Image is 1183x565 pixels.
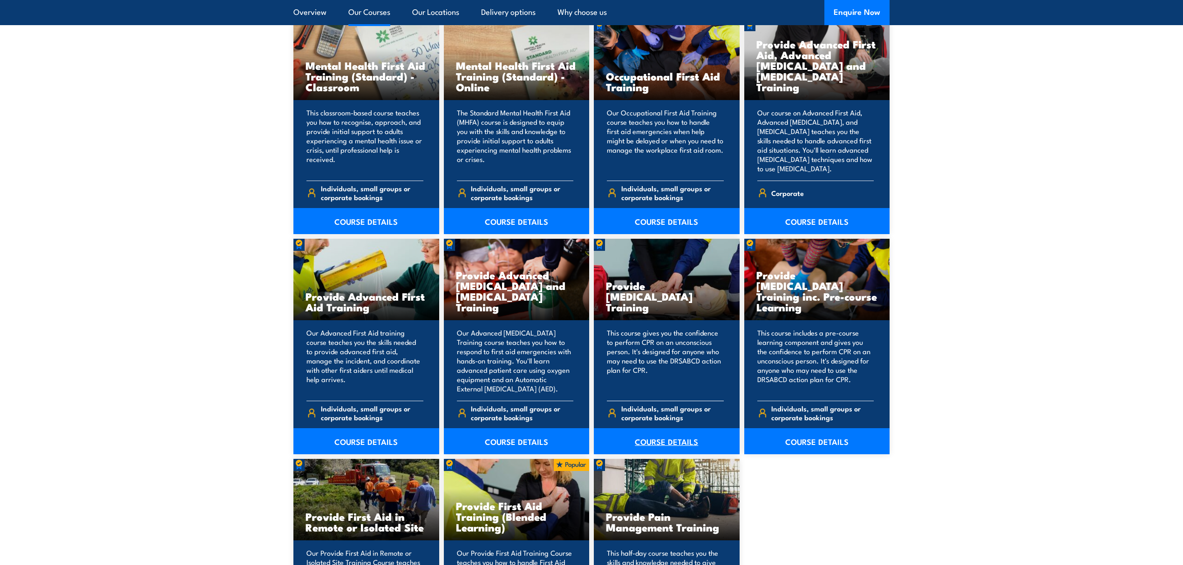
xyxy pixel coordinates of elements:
[594,208,740,234] a: COURSE DETAILS
[606,280,727,312] h3: Provide [MEDICAL_DATA] Training
[293,208,439,234] a: COURSE DETAILS
[306,60,427,92] h3: Mental Health First Aid Training (Standard) - Classroom
[444,428,590,454] a: COURSE DETAILS
[771,186,804,200] span: Corporate
[471,184,573,202] span: Individuals, small groups or corporate bookings
[306,291,427,312] h3: Provide Advanced First Aid Training
[456,60,578,92] h3: Mental Health First Aid Training (Standard) - Online
[757,328,874,393] p: This course includes a pre-course learning component and gives you the confidence to perform CPR ...
[771,404,874,422] span: Individuals, small groups or corporate bookings
[621,184,724,202] span: Individuals, small groups or corporate bookings
[744,428,890,454] a: COURSE DETAILS
[306,108,423,173] p: This classroom-based course teaches you how to recognise, approach, and provide initial support t...
[594,428,740,454] a: COURSE DETAILS
[444,208,590,234] a: COURSE DETAILS
[457,108,574,173] p: The Standard Mental Health First Aid (MHFA) course is designed to equip you with the skills and k...
[306,328,423,393] p: Our Advanced First Aid training course teaches you the skills needed to provide advanced first ai...
[456,269,578,312] h3: Provide Advanced [MEDICAL_DATA] and [MEDICAL_DATA] Training
[607,328,724,393] p: This course gives you the confidence to perform CPR on an unconscious person. It's designed for a...
[321,404,423,422] span: Individuals, small groups or corporate bookings
[621,404,724,422] span: Individuals, small groups or corporate bookings
[606,71,727,92] h3: Occupational First Aid Training
[471,404,573,422] span: Individuals, small groups or corporate bookings
[457,328,574,393] p: Our Advanced [MEDICAL_DATA] Training course teaches you how to respond to first aid emergencies w...
[456,500,578,532] h3: Provide First Aid Training (Blended Learning)
[744,208,890,234] a: COURSE DETAILS
[321,184,423,202] span: Individuals, small groups or corporate bookings
[293,428,439,454] a: COURSE DETAILS
[756,269,878,312] h3: Provide [MEDICAL_DATA] Training inc. Pre-course Learning
[757,108,874,173] p: Our course on Advanced First Aid, Advanced [MEDICAL_DATA], and [MEDICAL_DATA] teaches you the ski...
[306,511,427,532] h3: Provide First Aid in Remote or Isolated Site
[607,108,724,173] p: Our Occupational First Aid Training course teaches you how to handle first aid emergencies when h...
[756,39,878,92] h3: Provide Advanced First Aid, Advanced [MEDICAL_DATA] and [MEDICAL_DATA] Training
[606,511,727,532] h3: Provide Pain Management Training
